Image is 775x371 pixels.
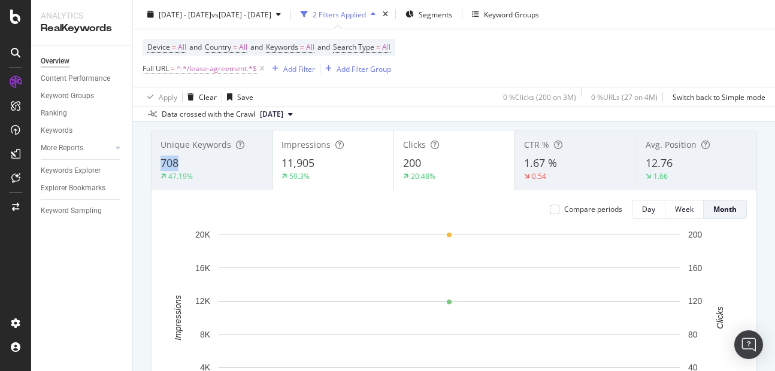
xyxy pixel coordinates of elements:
span: All [239,39,247,56]
button: Week [665,200,704,219]
button: 2 Filters Applied [296,5,380,24]
span: All [178,39,186,56]
button: Switch back to Simple mode [668,87,765,107]
button: [DATE] - [DATE]vs[DATE] - [DATE] [143,5,286,24]
a: Keyword Groups [41,90,124,102]
div: Keyword Groups [41,90,94,102]
text: 200 [688,230,703,239]
span: ^.*/lease-agreement.*$ [177,60,257,77]
div: times [380,8,390,20]
button: Segments [401,5,457,24]
div: Switch back to Simple mode [673,92,765,102]
div: Day [642,204,655,214]
div: Open Intercom Messenger [734,330,763,359]
span: = [171,63,175,74]
span: Country [205,42,231,52]
a: Overview [41,55,124,68]
span: 2025 Aug. 4th [260,109,283,120]
span: Search Type [333,42,374,52]
a: Content Performance [41,72,124,85]
span: 200 [403,156,421,170]
div: Apply [159,92,177,102]
span: and [189,42,202,52]
text: Clicks [715,306,725,329]
span: Avg. Position [646,139,697,150]
span: CTR % [524,139,549,150]
div: Data crossed with the Crawl [162,109,255,120]
div: 0 % Clicks ( 200 on 3M ) [503,92,576,102]
a: Ranking [41,107,124,120]
span: All [382,39,390,56]
span: Clicks [403,139,426,150]
span: 1.67 % [524,156,557,170]
div: Content Performance [41,72,110,85]
text: 16K [195,263,211,273]
div: Keywords [41,124,72,137]
div: Keyword Sampling [41,205,102,217]
span: vs [DATE] - [DATE] [211,9,271,19]
div: Save [237,92,253,102]
span: 11,905 [281,156,314,170]
span: = [172,42,176,52]
div: Week [675,204,694,214]
div: Month [713,204,737,214]
button: Apply [143,87,177,107]
div: RealKeywords [41,22,123,35]
div: Clear [199,92,217,102]
a: Explorer Bookmarks [41,182,124,194]
button: Month [704,200,747,219]
text: 12K [195,296,211,306]
span: All [306,39,314,56]
span: Segments [419,9,452,19]
span: 708 [161,156,178,170]
span: = [300,42,304,52]
button: Day [632,200,665,219]
span: Keywords [266,42,298,52]
div: Add Filter [283,63,315,74]
div: Compare periods [564,204,622,214]
text: 80 [688,330,698,339]
text: 160 [688,263,703,273]
a: Keywords [41,124,124,137]
span: = [376,42,380,52]
div: Overview [41,55,69,68]
div: Keywords Explorer [41,165,101,177]
span: Impressions [281,139,331,150]
text: 20K [195,230,211,239]
div: Add Filter Group [337,63,391,74]
span: Unique Keywords [161,139,231,150]
div: Analytics [41,10,123,22]
button: Add Filter Group [320,62,391,76]
span: = [233,42,237,52]
div: Ranking [41,107,67,120]
button: Add Filter [267,62,315,76]
div: More Reports [41,142,83,154]
a: Keyword Sampling [41,205,124,217]
div: 2 Filters Applied [313,9,366,19]
div: Keyword Groups [484,9,539,19]
button: [DATE] [255,107,298,121]
div: 0 % URLs ( 27 on 4M ) [591,92,658,102]
div: Explorer Bookmarks [41,182,105,194]
div: 59.3% [289,171,310,181]
a: More Reports [41,142,112,154]
div: 20.48% [411,171,435,181]
div: 0.54 [532,171,546,181]
span: [DATE] - [DATE] [159,9,211,19]
a: Keywords Explorer [41,165,124,177]
span: and [317,42,330,52]
text: Impressions [173,295,183,340]
div: 1.66 [653,171,668,181]
span: Device [147,42,170,52]
button: Clear [183,87,217,107]
text: 8K [200,330,211,339]
span: and [250,42,263,52]
button: Keyword Groups [467,5,544,24]
span: 12.76 [646,156,673,170]
span: Full URL [143,63,169,74]
div: 47.19% [168,171,193,181]
button: Save [222,87,253,107]
text: 120 [688,296,703,306]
